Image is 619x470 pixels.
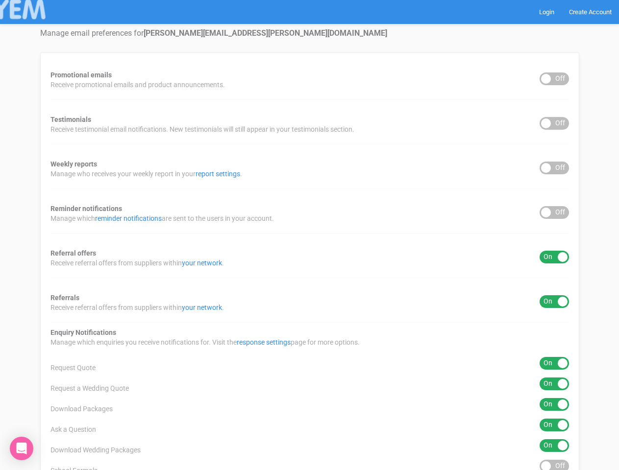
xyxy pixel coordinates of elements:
span: Ask a Question [50,424,96,434]
span: Manage which enquiries you receive notifications for. Visit the page for more options. [50,337,360,347]
span: Receive referral offers from suppliers within . [50,258,224,268]
a: your network [182,304,222,311]
strong: Referrals [50,294,79,302]
a: reminder notifications [95,214,162,222]
span: Request Quote [50,363,96,373]
span: Manage who receives your weekly report in your . [50,169,242,179]
strong: Weekly reports [50,160,97,168]
a: report settings [196,170,240,178]
a: response settings [237,338,291,346]
h4: Manage email preferences for [40,29,579,38]
strong: Reminder notifications [50,205,122,212]
strong: Promotional emails [50,71,112,79]
span: Request a Wedding Quote [50,383,129,393]
span: Manage which are sent to the users in your account. [50,213,274,223]
a: your network [182,259,222,267]
span: Download Wedding Packages [50,445,141,455]
strong: Referral offers [50,249,96,257]
span: Receive testimonial email notifications. New testimonials will still appear in your testimonials ... [50,124,354,134]
span: Receive referral offers from suppliers within . [50,303,224,312]
span: Download Packages [50,404,113,414]
strong: [PERSON_NAME][EMAIL_ADDRESS][PERSON_NAME][DOMAIN_NAME] [144,28,387,38]
strong: Testimonials [50,116,91,123]
div: Open Intercom Messenger [10,437,33,460]
strong: Enquiry Notifications [50,329,116,336]
span: Receive promotional emails and product announcements. [50,80,225,90]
